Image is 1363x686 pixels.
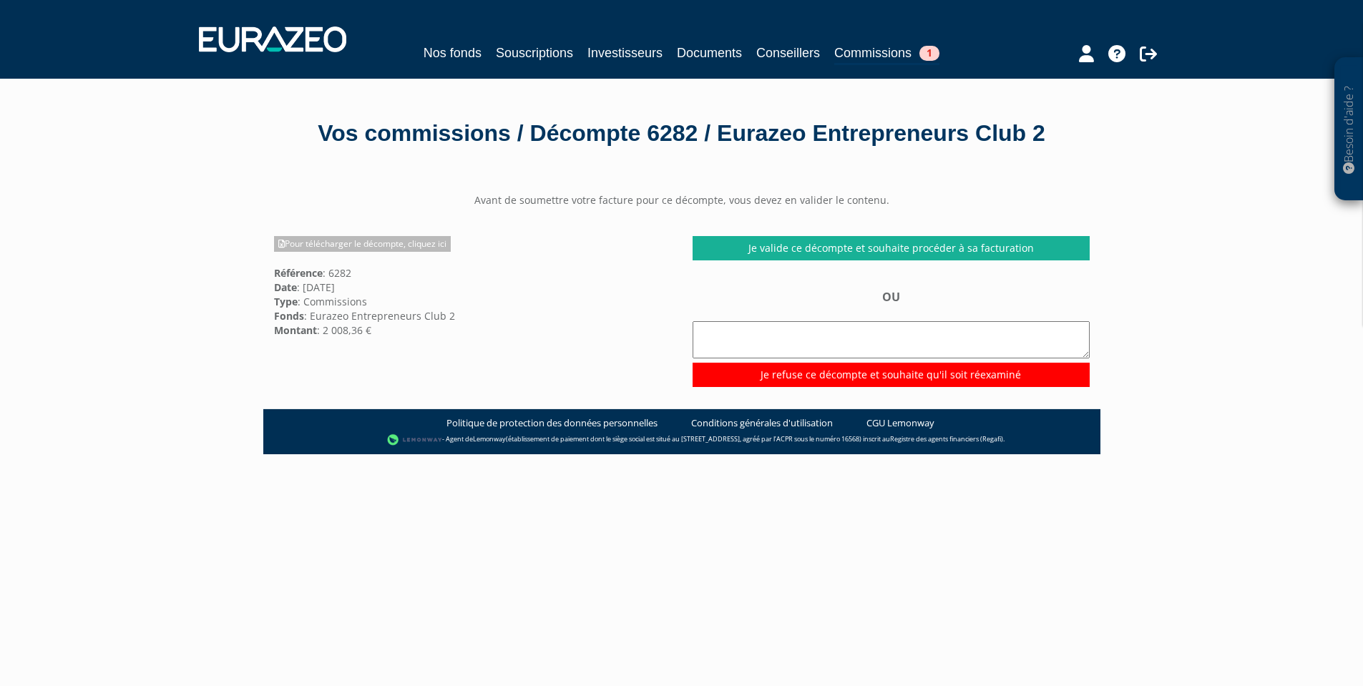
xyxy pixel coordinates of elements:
[274,295,298,308] strong: Type
[890,434,1003,444] a: Registre des agents financiers (Regafi)
[756,43,820,63] a: Conseillers
[693,363,1090,387] input: Je refuse ce décompte et souhaite qu'il soit réexaminé
[919,46,939,61] span: 1
[1341,65,1357,194] p: Besoin d'aide ?
[274,309,304,323] strong: Fonds
[274,280,297,294] strong: Date
[263,236,682,338] div: : 6282 : [DATE] : Commissions : Eurazeo Entrepreneurs Club 2 : 2 008,36 €
[274,266,323,280] strong: Référence
[446,416,658,430] a: Politique de protection des données personnelles
[387,433,442,447] img: logo-lemonway.png
[424,43,482,63] a: Nos fonds
[677,43,742,63] a: Documents
[263,193,1100,207] center: Avant de soumettre votre facture pour ce décompte, vous devez en valider le contenu.
[274,323,317,337] strong: Montant
[473,434,506,444] a: Lemonway
[278,433,1086,447] div: - Agent de (établissement de paiement dont le siège social est situé au [STREET_ADDRESS], agréé p...
[691,416,833,430] a: Conditions générales d'utilisation
[834,43,939,65] a: Commissions1
[274,236,451,252] a: Pour télécharger le décompte, cliquez ici
[274,117,1090,150] div: Vos commissions / Décompte 6282 / Eurazeo Entrepreneurs Club 2
[199,26,346,52] img: 1732889491-logotype_eurazeo_blanc_rvb.png
[693,236,1090,260] a: Je valide ce décompte et souhaite procéder à sa facturation
[587,43,663,63] a: Investisseurs
[866,416,934,430] a: CGU Lemonway
[496,43,573,63] a: Souscriptions
[693,289,1090,387] div: OU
